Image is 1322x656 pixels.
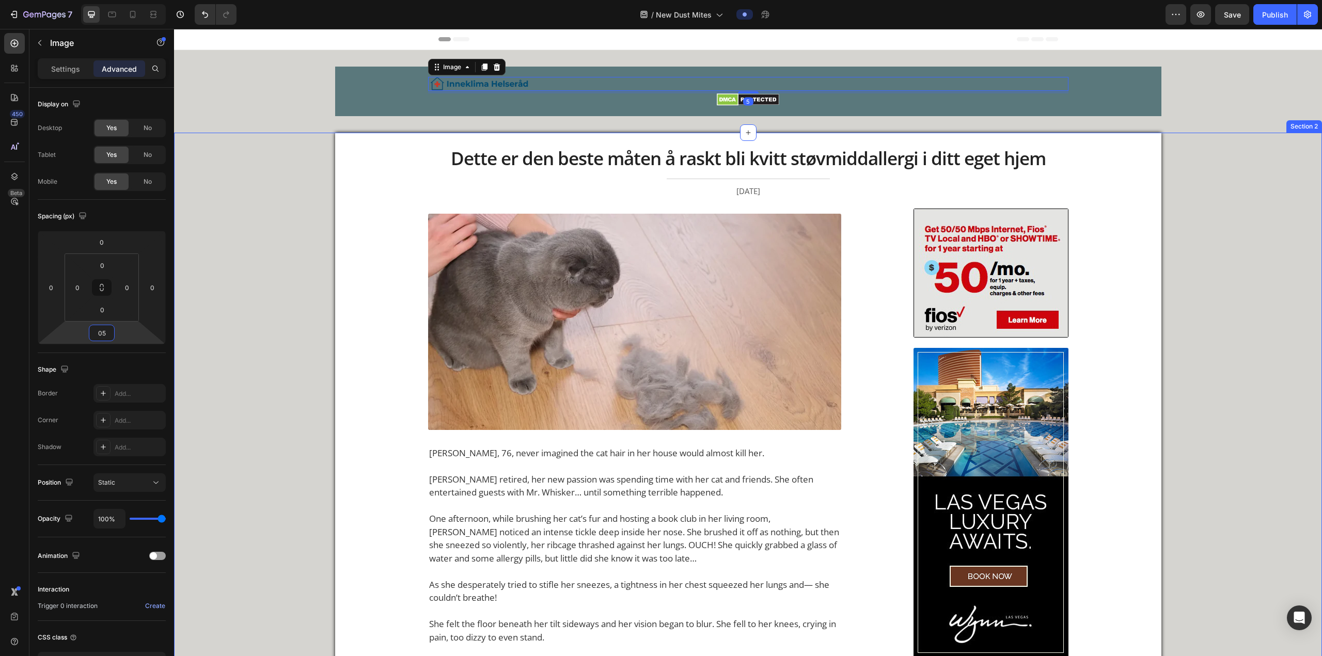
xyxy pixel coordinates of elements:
[38,633,77,642] div: CSS class
[255,483,666,536] p: One afternoon, while brushing her cat’s fur and hosting a book club in her living room, [PERSON_N...
[38,601,98,611] span: Trigger 0 interaction
[195,4,237,25] div: Undo/Redo
[102,63,137,74] p: Advanced
[98,478,115,486] span: Static
[106,123,117,133] span: Yes
[70,280,85,295] input: 0px
[144,177,152,186] span: No
[255,588,666,615] p: She felt the floor beneath her tilt sideways and her vision began to blur. She fell to her knees,...
[92,302,113,317] input: 0px
[38,442,61,452] div: Shadow
[51,63,80,74] p: Settings
[38,389,58,398] div: Border
[739,180,894,309] img: fiosban.jpg
[651,9,654,20] span: /
[656,9,712,20] span: New Dust Mites
[1224,10,1241,19] span: Save
[1215,4,1249,25] button: Save
[43,280,59,295] input: 0
[267,34,289,43] div: Image
[1114,93,1146,102] div: Section 2
[144,123,152,133] span: No
[93,473,166,492] button: Static
[38,415,58,425] div: Corner
[144,150,152,159] span: No
[543,65,605,77] img: dmca_protected_sml_120m_1dmca_protected_sml_120m.png
[4,4,77,25] button: 7
[115,443,163,452] div: Add...
[94,509,125,528] input: Auto
[739,319,894,629] img: vegasban.jpg
[119,280,135,295] input: 0px
[38,549,82,563] div: Animation
[91,234,112,250] input: 0
[68,8,72,21] p: 7
[115,416,163,425] div: Add...
[38,363,71,377] div: Shape
[255,549,666,575] p: As she desperately tried to stifle her sneezes, a tightness in her chest squeezed her lungs and— ...
[38,177,57,186] div: Mobile
[38,150,56,159] div: Tablet
[255,418,666,431] p: [PERSON_NAME], 76, never imagined the cat hair in her house would almost kill her.
[254,185,667,401] img: dstx-s43-img1.webp
[91,325,112,341] input: 05
[106,177,117,186] span: Yes
[569,69,579,77] div: 5
[10,110,25,118] div: 450
[50,37,138,49] p: Image
[1253,4,1297,25] button: Publish
[38,476,75,490] div: Position
[38,98,83,111] div: Display on
[38,210,89,223] div: Spacing (px)
[38,585,69,594] div: Interaction
[38,123,62,133] div: Desktop
[145,280,160,295] input: 0
[106,150,117,159] span: Yes
[145,601,165,611] div: Create
[254,48,357,62] img: gempages_580590199730340782-f3a7b518-959f-406b-b2bd-c97a6f99d9b8.png
[174,29,1322,656] iframe: Design area
[494,156,655,168] p: [DATE]
[145,600,166,612] button: Create
[115,389,163,398] div: Add...
[8,189,25,197] div: Beta
[255,444,666,470] p: [PERSON_NAME] retired, her new passion was spending time with her cat and friends. She often ente...
[1287,605,1312,630] div: Open Intercom Messenger
[255,118,893,141] p: Dette er den beste måten å raskt bli kvitt støvmiddallergi i ditt eget hjem
[38,512,75,526] div: Opacity
[92,258,113,273] input: 0px
[1262,9,1288,20] div: Publish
